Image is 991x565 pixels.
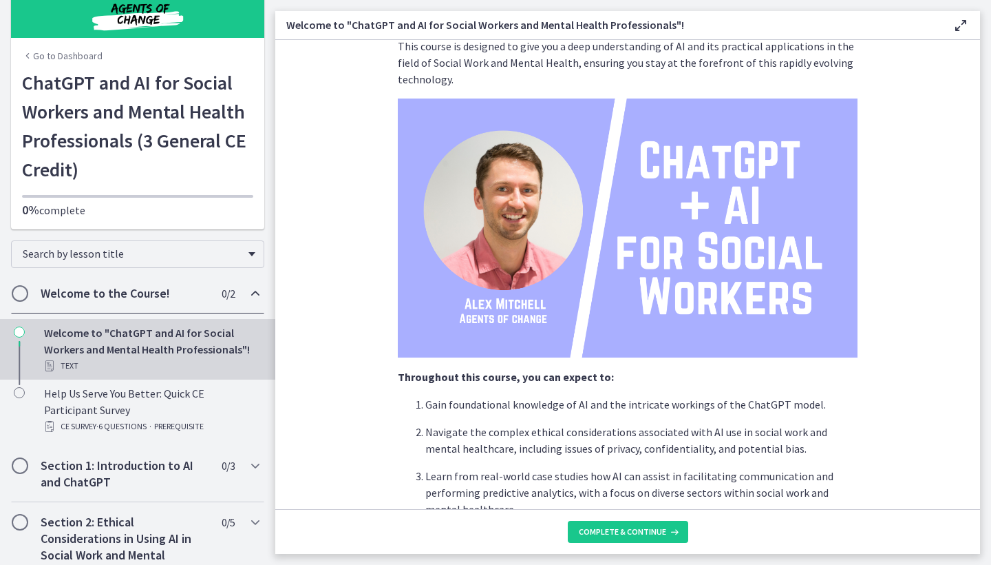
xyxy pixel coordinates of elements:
[11,240,264,268] div: Search by lesson title
[44,418,259,435] div: CE Survey
[96,418,147,435] span: · 6 Questions
[425,424,857,457] p: Navigate the complex ethical considerations associated with AI use in social work and mental heal...
[579,526,666,537] span: Complete & continue
[44,325,259,374] div: Welcome to "ChatGPT and AI for Social Workers and Mental Health Professionals"!
[222,285,235,302] span: 0 / 2
[425,396,857,413] p: Gain foundational knowledge of AI and the intricate workings of the ChatGPT model.
[22,68,253,184] h1: ChatGPT and AI for Social Workers and Mental Health Professionals (3 General CE Credit)
[222,458,235,474] span: 0 / 3
[23,247,242,260] span: Search by lesson title
[22,49,103,63] a: Go to Dashboard
[44,385,259,435] div: Help Us Serve You Better: Quick CE Participant Survey
[398,38,857,88] p: This course is designed to give you a deep understanding of AI and its practical applications in ...
[398,99,857,358] img: ChatGPT____AI__for_Social__Workers.png
[568,521,688,543] button: Complete & continue
[41,458,209,491] h2: Section 1: Introduction to AI and ChatGPT
[286,17,930,33] h3: Welcome to "ChatGPT and AI for Social Workers and Mental Health Professionals"!
[222,514,235,531] span: 0 / 5
[149,418,151,435] span: ·
[44,358,259,374] div: Text
[425,468,857,517] p: Learn from real-world case studies how AI can assist in facilitating communication and performing...
[398,370,614,384] strong: Throughout this course, you can expect to:
[22,202,39,218] span: 0%
[22,202,253,218] p: complete
[41,285,209,302] h2: Welcome to the Course!
[154,418,204,435] span: PREREQUISITE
